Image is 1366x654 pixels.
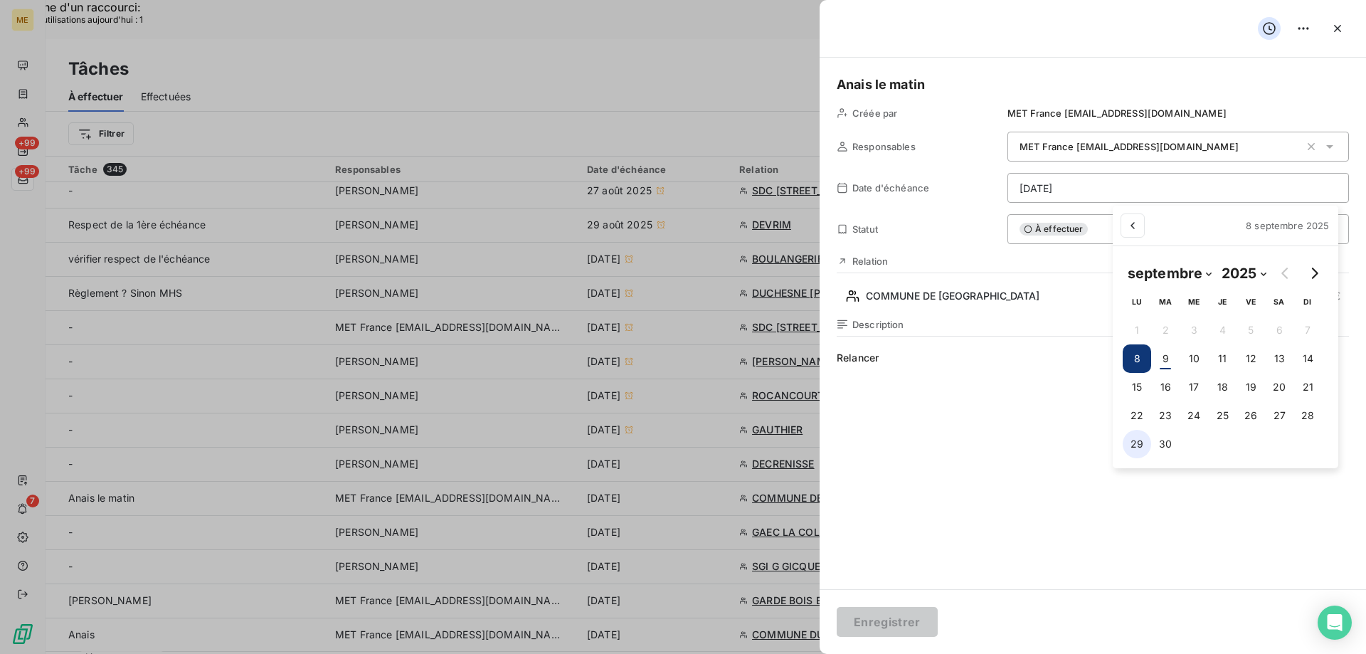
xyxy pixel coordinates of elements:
th: mercredi [1180,288,1208,316]
button: 27 [1265,401,1293,430]
th: lundi [1123,288,1151,316]
button: 9 [1151,344,1180,373]
button: 6 [1265,316,1293,344]
button: 29 [1123,430,1151,458]
button: 12 [1237,344,1265,373]
th: mardi [1151,288,1180,316]
button: 10 [1180,344,1208,373]
button: 11 [1208,344,1237,373]
button: 20 [1265,373,1293,401]
button: 26 [1237,401,1265,430]
button: Go to previous month [1271,259,1300,288]
button: 28 [1293,401,1322,430]
button: 25 [1208,401,1237,430]
button: 21 [1293,373,1322,401]
button: 16 [1151,373,1180,401]
button: 22 [1123,401,1151,430]
button: 13 [1265,344,1293,373]
button: 1 [1123,316,1151,344]
button: 3 [1180,316,1208,344]
button: 8 [1123,344,1151,373]
button: 14 [1293,344,1322,373]
button: 7 [1293,316,1322,344]
button: 23 [1151,401,1180,430]
button: 18 [1208,373,1237,401]
th: vendredi [1237,288,1265,316]
th: samedi [1265,288,1293,316]
button: 17 [1180,373,1208,401]
button: Go to next month [1300,259,1328,288]
button: 24 [1180,401,1208,430]
button: 15 [1123,373,1151,401]
button: 19 [1237,373,1265,401]
button: 4 [1208,316,1237,344]
th: jeudi [1208,288,1237,316]
button: 2 [1151,316,1180,344]
th: dimanche [1293,288,1322,316]
button: 30 [1151,430,1180,458]
span: 8 septembre 2025 [1246,220,1329,231]
button: 5 [1237,316,1265,344]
